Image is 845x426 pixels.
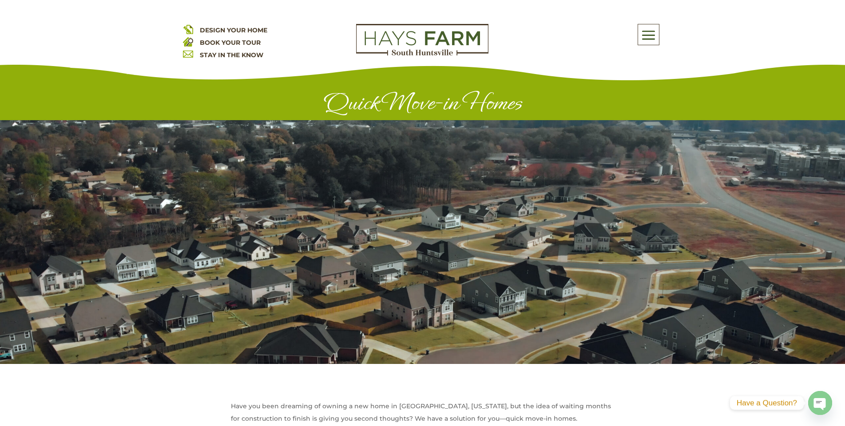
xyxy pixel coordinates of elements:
[183,90,663,120] h1: Quick Move-in Homes
[356,24,488,56] img: Logo
[200,51,263,59] a: STAY IN THE KNOW
[200,39,261,47] a: BOOK YOUR TOUR
[183,36,193,47] img: book your home tour
[356,50,488,58] a: hays farm homes huntsville development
